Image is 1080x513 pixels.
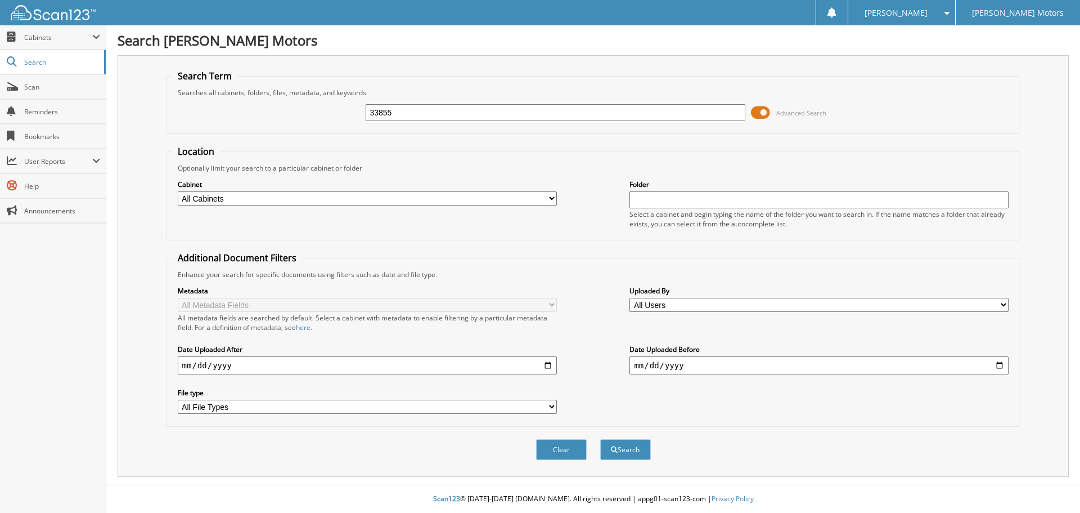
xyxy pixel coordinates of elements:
div: Select a cabinet and begin typing the name of the folder you want to search in. If the name match... [629,209,1009,229]
h1: Search [PERSON_NAME] Motors [118,31,1069,50]
button: Search [600,439,651,460]
span: Advanced Search [776,109,826,117]
span: Search [24,57,98,67]
input: start [178,356,557,374]
span: [PERSON_NAME] Motors [972,10,1064,16]
span: [PERSON_NAME] [865,10,928,16]
label: Metadata [178,286,557,296]
label: Folder [629,180,1009,189]
a: here [296,323,310,332]
label: Cabinet [178,180,557,189]
legend: Location [172,145,220,158]
legend: Search Term [172,70,237,82]
div: Enhance your search for specific documents using filters such as date and file type. [172,270,1015,279]
legend: Additional Document Filters [172,252,302,264]
span: Bookmarks [24,132,100,141]
div: Optionally limit your search to a particular cabinet or folder [172,163,1015,173]
span: Scan123 [433,494,460,503]
div: © [DATE]-[DATE] [DOMAIN_NAME]. All rights reserved | appg01-scan123-com | [106,485,1080,513]
button: Clear [536,439,587,460]
div: Searches all cabinets, folders, files, metadata, and keywords [172,88,1015,97]
span: Announcements [24,206,100,216]
span: User Reports [24,157,92,166]
span: Cabinets [24,33,92,42]
label: Date Uploaded Before [629,345,1009,354]
span: Help [24,181,100,191]
label: Uploaded By [629,286,1009,296]
input: end [629,356,1009,374]
a: Privacy Policy [712,494,754,503]
iframe: Chat Widget [1024,459,1080,513]
div: All metadata fields are searched by default. Select a cabinet with metadata to enable filtering b... [178,313,557,332]
label: Date Uploaded After [178,345,557,354]
label: File type [178,388,557,398]
span: Reminders [24,107,100,117]
img: scan123-logo-white.svg [11,5,96,20]
span: Scan [24,82,100,92]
